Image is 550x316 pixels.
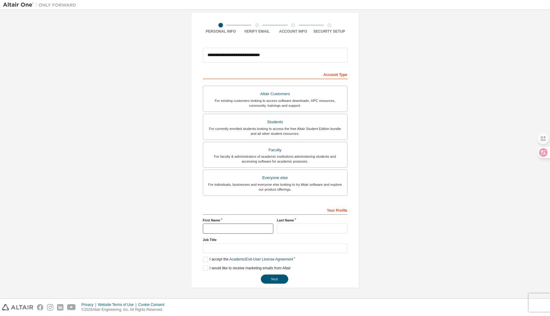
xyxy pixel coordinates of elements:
img: linkedin.svg [57,304,63,311]
div: Personal Info [203,29,239,34]
label: I would like to receive marketing emails from Altair [203,266,291,271]
div: For individuals, businesses and everyone else looking to try Altair software and explore our prod... [207,182,343,192]
div: Verify Email [239,29,275,34]
img: facebook.svg [37,304,43,311]
div: Cookie Consent [138,302,168,307]
div: Account Info [275,29,311,34]
div: Faculty [207,146,343,154]
div: For existing customers looking to access software downloads, HPC resources, community, trainings ... [207,98,343,108]
div: Account Type [203,69,347,79]
div: Students [207,118,343,126]
img: Altair One [3,2,79,8]
div: Altair Customers [207,90,343,98]
div: Everyone else [207,174,343,182]
label: Last Name [277,218,347,223]
p: © 2025 Altair Engineering, Inc. All Rights Reserved. [81,307,168,312]
a: Academic End-User License Agreement [229,257,293,261]
img: youtube.svg [67,304,76,311]
label: I accept the [203,257,293,262]
label: Job Title [203,237,347,242]
div: Website Terms of Use [98,302,138,307]
div: Privacy [81,302,98,307]
button: Next [261,275,288,284]
div: For faculty & administrators of academic institutions administering students and accessing softwa... [207,154,343,164]
div: For currently enrolled students looking to access the free Altair Student Edition bundle and all ... [207,126,343,136]
img: instagram.svg [47,304,53,311]
label: First Name [203,218,273,223]
img: altair_logo.svg [2,304,33,311]
div: Your Profile [203,205,347,215]
div: Security Setup [311,29,347,34]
